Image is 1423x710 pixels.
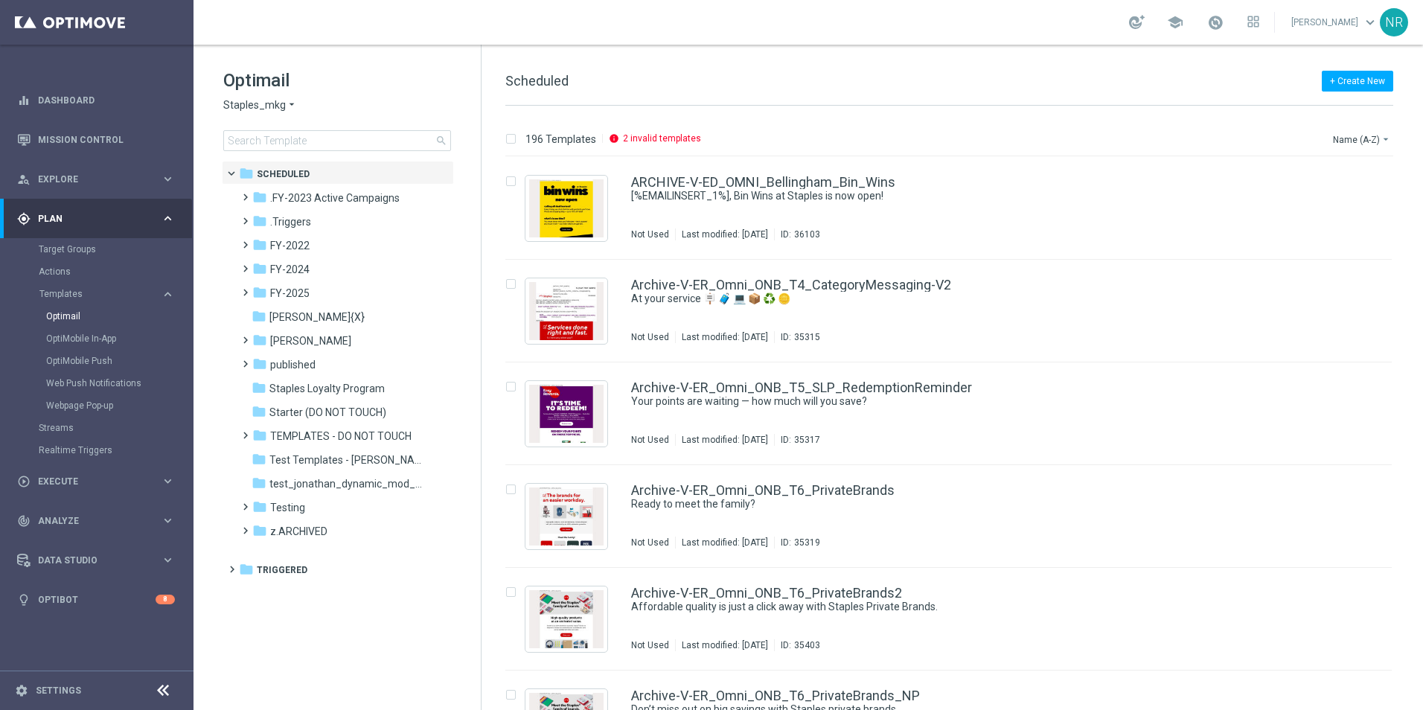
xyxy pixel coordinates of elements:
[435,135,447,147] span: search
[252,285,267,300] i: folder
[223,68,451,92] h1: Optimail
[16,554,176,566] button: Data Studio keyboard_arrow_right
[676,331,774,343] div: Last modified: [DATE]
[39,238,192,260] div: Target Groups
[676,228,774,240] div: Last modified: [DATE]
[269,453,423,467] span: Test Templates - Jonas
[16,476,176,487] button: play_circle_outline Execute keyboard_arrow_right
[161,172,175,186] i: keyboard_arrow_right
[17,580,175,619] div: Optibot
[794,331,820,343] div: 35315
[38,477,161,486] span: Execute
[631,434,669,446] div: Not Used
[529,385,604,443] img: 35317.jpeg
[631,497,1329,511] div: Ready to meet the family?
[39,290,146,298] span: Templates
[17,475,161,488] div: Execute
[774,331,820,343] div: ID:
[223,98,298,112] button: Staples_mkg arrow_drop_down
[794,537,820,549] div: 35319
[286,98,298,112] i: arrow_drop_down
[631,176,895,189] a: ARCHIVE-V-ED_OMNI_Bellingham_Bin_Wins
[17,593,31,607] i: lightbulb
[774,537,820,549] div: ID:
[631,689,920,703] a: Archive-V-ER_Omni_ONB_T6_PrivateBrands_NP
[16,95,176,106] button: equalizer Dashboard
[1362,14,1378,31] span: keyboard_arrow_down
[631,600,1295,614] a: Affordable quality is just a click away with Staples Private Brands.
[39,260,192,283] div: Actions
[17,80,175,120] div: Dashboard
[161,211,175,226] i: keyboard_arrow_right
[16,594,176,606] div: lightbulb Optibot 8
[17,173,31,186] i: person_search
[46,327,192,350] div: OptiMobile In-App
[631,600,1329,614] div: Affordable quality is just a click away with Staples Private Brands.
[46,333,155,345] a: OptiMobile In-App
[161,474,175,488] i: keyboard_arrow_right
[631,586,902,600] a: Archive-V-ER_Omni_ONB_T6_PrivateBrands2
[252,190,267,205] i: folder
[38,556,161,565] span: Data Studio
[17,514,31,528] i: track_changes
[252,214,267,228] i: folder
[794,639,820,651] div: 35403
[16,173,176,185] button: person_search Explore keyboard_arrow_right
[631,189,1329,203] div: [%EMAILINSERT_1%], Bin Wins at Staples is now open!
[269,406,386,419] span: Starter (DO NOT TOUCH)
[270,525,327,538] span: z.ARCHIVED
[38,580,156,619] a: Optibot
[46,310,155,322] a: Optimail
[39,288,176,300] div: Templates keyboard_arrow_right
[39,266,155,278] a: Actions
[223,130,451,151] input: Search Template
[223,98,286,112] span: Staples_mkg
[257,167,310,181] span: Scheduled
[631,381,972,394] a: Archive-V-ER_Omni_ONB_T5_SLP_RedemptionReminder
[15,684,28,697] i: settings
[270,429,412,443] span: TEMPLATES - DO NOT TOUCH
[270,191,400,205] span: .FY-2023 Active Campaigns
[17,120,175,159] div: Mission Control
[252,356,267,371] i: folder
[156,595,175,604] div: 8
[38,516,161,525] span: Analyze
[39,444,155,456] a: Realtime Triggers
[270,334,351,348] span: jonathan_testing_folder
[490,362,1420,465] div: Press SPACE to select this row.
[16,213,176,225] button: gps_fixed Plan keyboard_arrow_right
[46,372,192,394] div: Web Push Notifications
[39,243,155,255] a: Target Groups
[490,568,1420,671] div: Press SPACE to select this row.
[631,189,1295,203] a: [%EMAILINSERT_1%], Bin Wins at Staples is now open!
[529,179,604,237] img: 36103.jpeg
[631,537,669,549] div: Not Used
[46,377,155,389] a: Web Push Notifications
[161,553,175,567] i: keyboard_arrow_right
[38,214,161,223] span: Plan
[774,639,820,651] div: ID:
[16,515,176,527] button: track_changes Analyze keyboard_arrow_right
[1167,14,1183,31] span: school
[631,394,1295,409] a: Your points are waiting — how much will you save?
[1380,8,1408,36] div: NR
[269,310,365,324] span: jonathan_pr_test_{X}
[270,263,310,276] span: FY-2024
[774,228,820,240] div: ID:
[609,133,619,144] i: info
[17,94,31,107] i: equalizer
[38,120,175,159] a: Mission Control
[1322,71,1393,92] button: + Create New
[252,261,267,276] i: folder
[46,394,192,417] div: Webpage Pop-up
[631,228,669,240] div: Not Used
[38,175,161,184] span: Explore
[794,434,820,446] div: 35317
[38,80,175,120] a: Dashboard
[270,358,316,371] span: published
[39,422,155,434] a: Streams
